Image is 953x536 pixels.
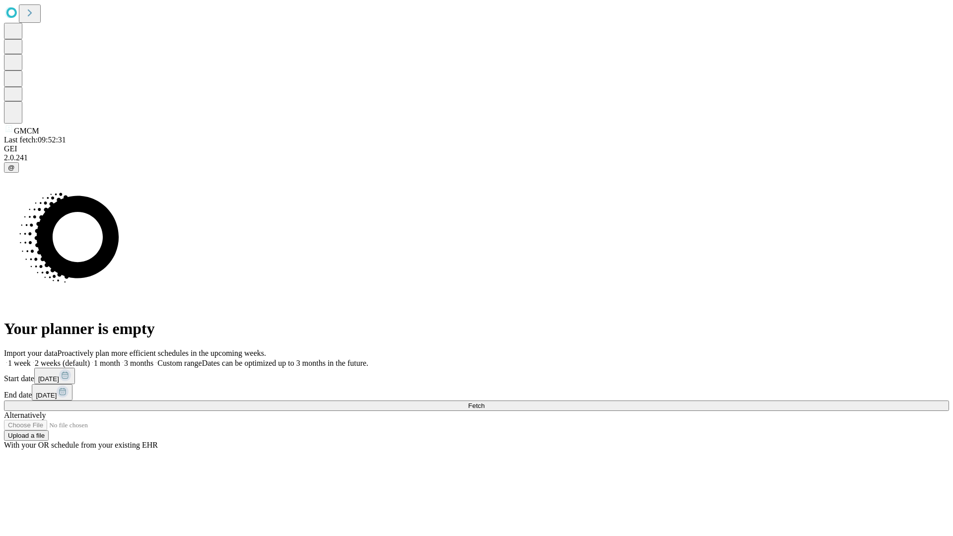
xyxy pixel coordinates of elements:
[124,359,153,367] span: 3 months
[4,384,949,401] div: End date
[4,349,58,357] span: Import your data
[4,401,949,411] button: Fetch
[468,402,484,409] span: Fetch
[4,320,949,338] h1: Your planner is empty
[58,349,266,357] span: Proactively plan more efficient schedules in the upcoming weeks.
[8,164,15,171] span: @
[4,144,949,153] div: GEI
[34,368,75,384] button: [DATE]
[14,127,39,135] span: GMCM
[4,441,158,449] span: With your OR schedule from your existing EHR
[8,359,31,367] span: 1 week
[4,411,46,419] span: Alternatively
[202,359,368,367] span: Dates can be optimized up to 3 months in the future.
[38,375,59,383] span: [DATE]
[32,384,72,401] button: [DATE]
[4,430,49,441] button: Upload a file
[4,135,66,144] span: Last fetch: 09:52:31
[35,359,90,367] span: 2 weeks (default)
[4,162,19,173] button: @
[4,153,949,162] div: 2.0.241
[94,359,120,367] span: 1 month
[36,392,57,399] span: [DATE]
[4,368,949,384] div: Start date
[157,359,202,367] span: Custom range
